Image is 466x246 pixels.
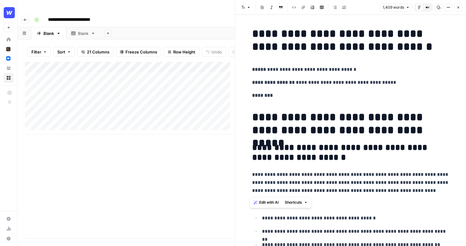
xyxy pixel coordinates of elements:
[211,49,222,55] span: Undo
[6,47,10,51] img: x9pvq66k5d6af0jwfjov4in6h5zj
[4,214,14,224] a: Settings
[251,198,281,206] button: Edit with AI
[173,49,195,55] span: Row Height
[202,47,226,57] button: Undo
[78,30,88,36] div: Blank
[285,200,302,205] span: Shortcuts
[4,7,15,18] img: Webflow Logo
[31,49,41,55] span: Filter
[87,49,109,55] span: 21 Columns
[116,47,161,57] button: Freeze Columns
[27,47,51,57] button: Filter
[57,49,65,55] span: Sort
[4,35,14,45] a: Home
[383,5,404,10] span: 1,409 words
[77,47,113,57] button: 21 Columns
[380,3,412,11] button: 1,409 words
[53,47,75,57] button: Sort
[43,30,54,36] div: Blank
[4,234,14,244] button: Help + Support
[31,27,66,40] a: Blank
[66,27,100,40] a: Blank
[4,73,14,83] a: Browse
[4,5,14,20] button: Workspace: Webflow
[4,63,14,73] a: Your Data
[282,198,310,206] button: Shortcuts
[6,56,10,61] img: a1pu3e9a4sjoov2n4mw66knzy8l8
[4,224,14,234] a: Usage
[125,49,157,55] span: Freeze Columns
[259,200,279,205] span: Edit with AI
[164,47,199,57] button: Row Height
